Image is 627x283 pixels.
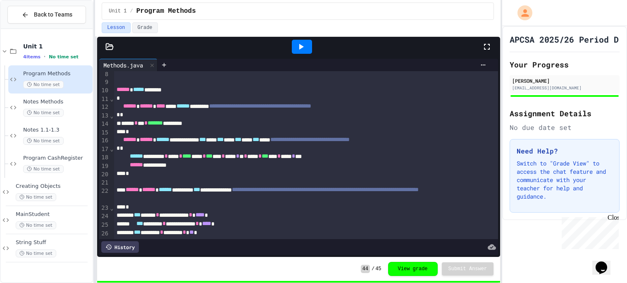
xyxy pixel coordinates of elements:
[136,6,196,16] span: Program Methods
[99,212,110,221] div: 24
[132,22,158,33] button: Grade
[99,95,110,103] div: 11
[110,146,114,152] span: Fold line
[99,137,110,145] div: 16
[23,43,91,50] span: Unit 1
[99,204,110,212] div: 23
[34,10,72,19] span: Back to Teams
[130,8,133,14] span: /
[23,70,91,77] span: Program Methods
[99,221,110,230] div: 25
[99,145,110,153] div: 17
[510,122,620,132] div: No due date set
[44,53,45,60] span: •
[361,265,370,273] span: 44
[110,113,114,119] span: Fold line
[23,54,41,60] span: 4 items
[512,77,617,84] div: [PERSON_NAME]
[23,155,91,162] span: Program CashRegister
[99,61,147,70] div: Methods.java
[102,22,130,33] button: Lesson
[7,6,86,24] button: Back to Teams
[23,165,64,173] span: No time set
[442,262,494,276] button: Submit Answer
[99,112,110,120] div: 13
[23,109,64,117] span: No time set
[99,129,110,137] div: 15
[517,146,613,156] h3: Need Help?
[592,250,619,275] iframe: chat widget
[23,127,91,134] span: Notes 1.1-1.3
[99,59,157,71] div: Methods.java
[99,162,110,171] div: 19
[101,241,139,253] div: History
[99,230,110,238] div: 26
[99,170,110,179] div: 20
[510,59,620,70] h2: Your Progress
[99,86,110,95] div: 10
[510,108,620,119] h2: Assignment Details
[110,96,114,102] span: Fold line
[448,266,487,272] span: Submit Answer
[510,34,619,45] h1: APCSA 2025/26 Period D
[23,98,91,106] span: Notes Methods
[16,183,91,190] span: Creating Objects
[49,54,79,60] span: No time set
[23,137,64,145] span: No time set
[3,3,57,53] div: Chat with us now!Close
[388,262,438,276] button: View grade
[23,81,64,89] span: No time set
[558,214,619,249] iframe: chat widget
[16,211,91,218] span: MainStudent
[99,70,110,79] div: 8
[109,8,126,14] span: Unit 1
[372,266,374,272] span: /
[99,153,110,162] div: 18
[517,159,613,201] p: Switch to "Grade View" to access the chat feature and communicate with your teacher for help and ...
[99,120,110,129] div: 14
[375,266,381,272] span: 45
[99,187,110,204] div: 22
[16,221,56,229] span: No time set
[16,239,91,246] span: String Stuff
[110,205,114,211] span: Fold line
[99,78,110,86] div: 9
[16,249,56,257] span: No time set
[16,193,56,201] span: No time set
[99,103,110,112] div: 12
[99,238,110,247] div: 27
[99,179,110,187] div: 21
[512,85,617,91] div: [EMAIL_ADDRESS][DOMAIN_NAME]
[509,3,534,22] div: My Account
